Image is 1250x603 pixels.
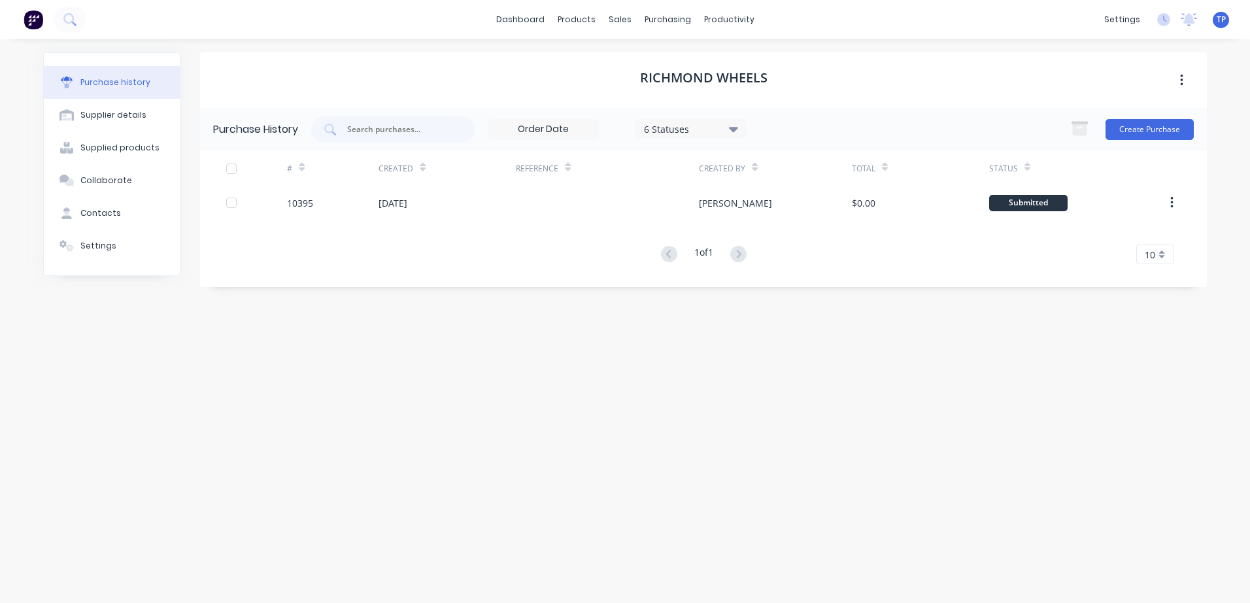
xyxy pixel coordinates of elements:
[379,196,407,210] div: [DATE]
[1145,248,1155,262] span: 10
[698,10,761,29] div: productivity
[80,240,116,252] div: Settings
[44,230,180,262] button: Settings
[80,109,146,121] div: Supplier details
[44,99,180,131] button: Supplier details
[638,10,698,29] div: purchasing
[80,77,150,88] div: Purchase history
[80,207,121,219] div: Contacts
[852,196,875,210] div: $0.00
[989,163,1018,175] div: Status
[516,163,558,175] div: Reference
[644,122,737,135] div: 6 Statuses
[1098,10,1147,29] div: settings
[640,70,768,86] h1: Richmond Wheels
[287,196,313,210] div: 10395
[379,163,413,175] div: Created
[551,10,602,29] div: products
[44,164,180,197] button: Collaborate
[346,123,454,136] input: Search purchases...
[852,163,875,175] div: Total
[80,142,160,154] div: Supplied products
[44,66,180,99] button: Purchase history
[699,196,772,210] div: [PERSON_NAME]
[490,10,551,29] a: dashboard
[989,195,1068,211] div: Submitted
[24,10,43,29] img: Factory
[213,122,298,137] div: Purchase History
[488,120,598,139] input: Order Date
[80,175,132,186] div: Collaborate
[287,163,292,175] div: #
[1106,119,1194,140] button: Create Purchase
[44,131,180,164] button: Supplied products
[699,163,745,175] div: Created By
[44,197,180,230] button: Contacts
[602,10,638,29] div: sales
[1217,14,1226,26] span: TP
[694,245,713,264] div: 1 of 1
